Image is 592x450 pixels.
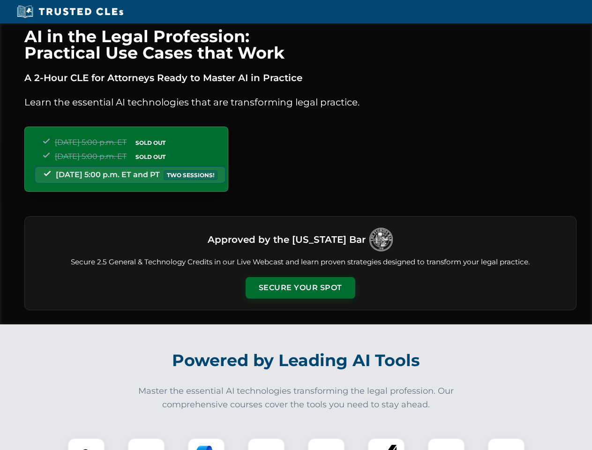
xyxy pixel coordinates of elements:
h1: AI in the Legal Profession: Practical Use Cases that Work [24,28,577,61]
p: Master the essential AI technologies transforming the legal profession. Our comprehensive courses... [132,384,460,412]
h3: Approved by the [US_STATE] Bar [208,231,366,248]
p: Learn the essential AI technologies that are transforming legal practice. [24,95,577,110]
span: [DATE] 5:00 p.m. ET [55,138,127,147]
p: Secure 2.5 General & Technology Credits in our Live Webcast and learn proven strategies designed ... [36,257,565,268]
p: A 2-Hour CLE for Attorneys Ready to Master AI in Practice [24,70,577,85]
span: [DATE] 5:00 p.m. ET [55,152,127,161]
img: Trusted CLEs [14,5,126,19]
button: Secure Your Spot [246,277,355,299]
h2: Powered by Leading AI Tools [37,344,556,377]
span: SOLD OUT [132,138,169,148]
img: Logo [369,228,393,251]
span: SOLD OUT [132,152,169,162]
